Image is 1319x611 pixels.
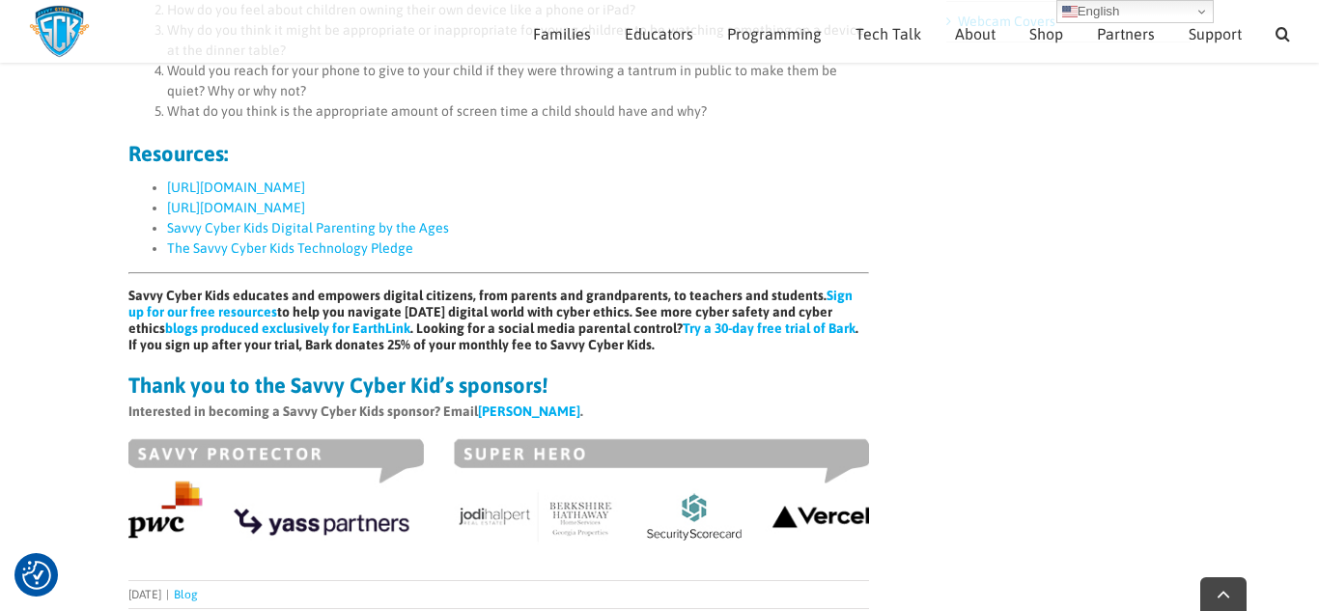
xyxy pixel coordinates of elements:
[22,561,51,590] img: Revisit consent button
[128,403,583,419] strong: Interested in becoming a Savvy Cyber Kids sponsor? Email .
[167,240,413,256] a: The Savvy Cyber Kids Technology Pledge
[625,26,693,42] span: Educators
[683,320,856,336] a: Try a 30-day free trial of Bark
[167,220,449,236] a: Savvy Cyber Kids Digital Parenting by the Ages
[533,26,591,42] span: Families
[29,5,90,58] img: Savvy Cyber Kids Logo
[1062,4,1078,19] img: en
[128,373,547,398] strong: Thank you to the Savvy Cyber Kid’s sponsors!
[22,561,51,590] button: Consent Preferences
[128,288,853,319] a: Sign up for our free resources
[167,200,305,215] a: [URL][DOMAIN_NAME]
[167,101,869,122] li: What do you think is the appropriate amount of screen time a child should have and why?
[727,26,822,42] span: Programming
[167,61,869,101] li: Would you reach for your phone to give to your child if they were throwing a tantrum in public to...
[955,26,996,42] span: About
[128,141,228,166] strong: Resources:
[128,288,869,353] h6: Savvy Cyber Kids educates and empowers digital citizens, from parents and grandparents, to teache...
[161,588,174,601] span: |
[1189,26,1242,42] span: Support
[165,320,410,336] a: blogs produced exclusively for EarthLink
[856,26,921,42] span: Tech Talk
[167,180,305,195] a: [URL][DOMAIN_NAME]
[1097,26,1155,42] span: Partners
[1029,26,1063,42] span: Shop
[174,588,198,601] a: Blog
[128,588,161,601] span: [DATE]
[478,403,580,419] a: [PERSON_NAME]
